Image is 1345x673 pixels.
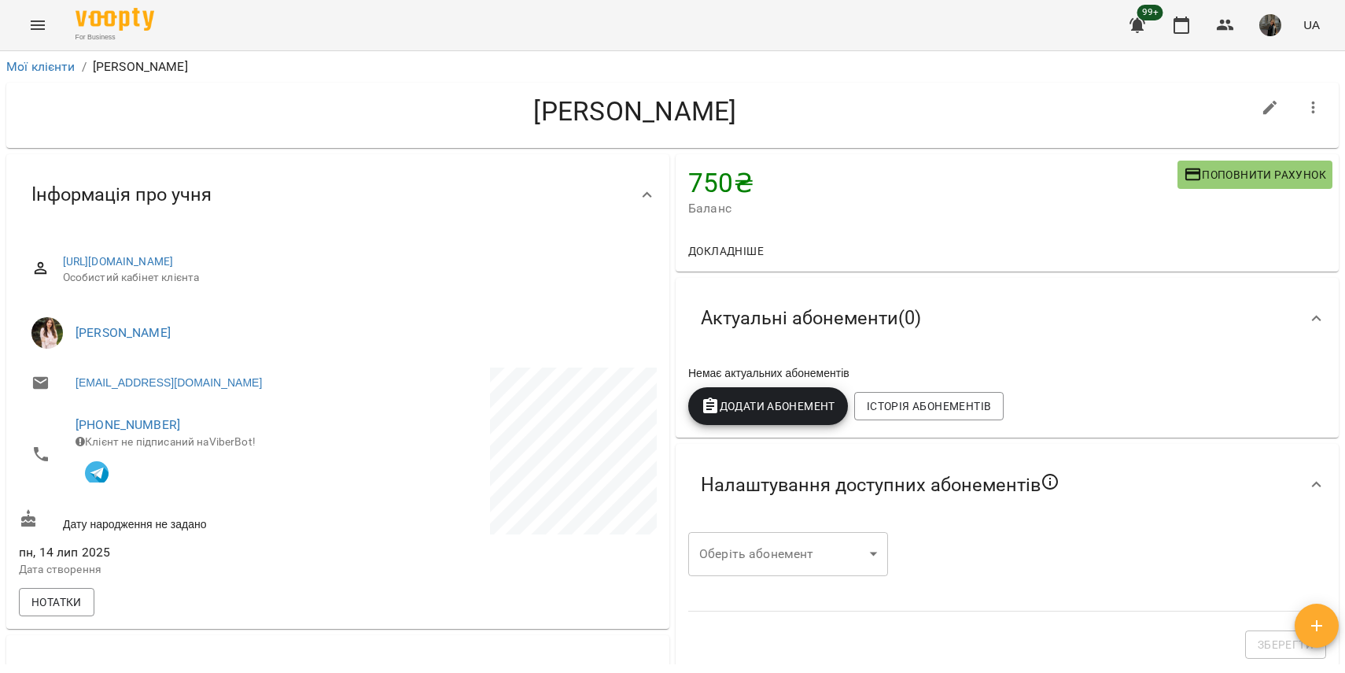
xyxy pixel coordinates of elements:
img: Аліна Сілко [31,317,63,349]
button: Нотатки [19,588,94,616]
button: UA [1297,10,1326,39]
span: Поповнити рахунок [1184,165,1326,184]
span: Актуальні абонементи ( 0 ) [701,306,921,331]
img: Telegram [85,461,109,485]
a: [EMAIL_ADDRESS][DOMAIN_NAME] [76,375,262,390]
div: ​ [688,532,888,576]
span: Клієнт не підписаний на ViberBot! [76,435,256,448]
span: For Business [76,32,154,43]
div: Немає актуальних абонементів [685,362,1329,384]
p: Дата створення [19,562,335,578]
span: Історія абонементів [867,397,991,416]
h4: 750 ₴ [688,167,1177,199]
button: Історія абонементів [854,392,1004,420]
span: Налаштування доступних абонементів [701,472,1059,497]
span: Особистий кабінет клієнта [63,270,644,286]
a: [PERSON_NAME] [76,325,171,340]
div: Актуальні абонементи(0) [676,278,1339,359]
span: UA [1303,17,1320,33]
h4: [PERSON_NAME] [19,95,1251,128]
div: Дату народження не задано [16,506,338,535]
p: [PERSON_NAME] [93,57,188,76]
nav: breadcrumb [6,57,1339,76]
span: Додати Абонемент [701,397,835,416]
img: 331913643cd58b990721623a0d187df0.png [1259,14,1281,36]
div: Інформація про учня [6,154,669,235]
img: Voopty Logo [76,8,154,31]
span: 99+ [1137,5,1163,20]
span: Баланс [688,199,1177,218]
svg: Якщо не обрано жодного, клієнт зможе побачити всі публічні абонементи [1041,472,1059,491]
span: Докладніше [688,242,764,261]
button: Menu [19,6,57,44]
span: пн, 14 лип 2025 [19,543,335,562]
button: Клієнт підписаний на VooptyBot [76,449,118,492]
span: Інформація про учня [31,183,212,207]
a: Мої клієнти [6,59,76,74]
button: Поповнити рахунок [1177,161,1332,189]
span: Нотатки [31,593,82,612]
div: Налаштування доступних абонементів [676,444,1339,526]
button: Докладніше [682,237,770,265]
a: [URL][DOMAIN_NAME] [63,255,174,268]
li: / [82,57,87,76]
button: Додати Абонемент [688,387,848,425]
a: [PHONE_NUMBER] [76,417,180,432]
